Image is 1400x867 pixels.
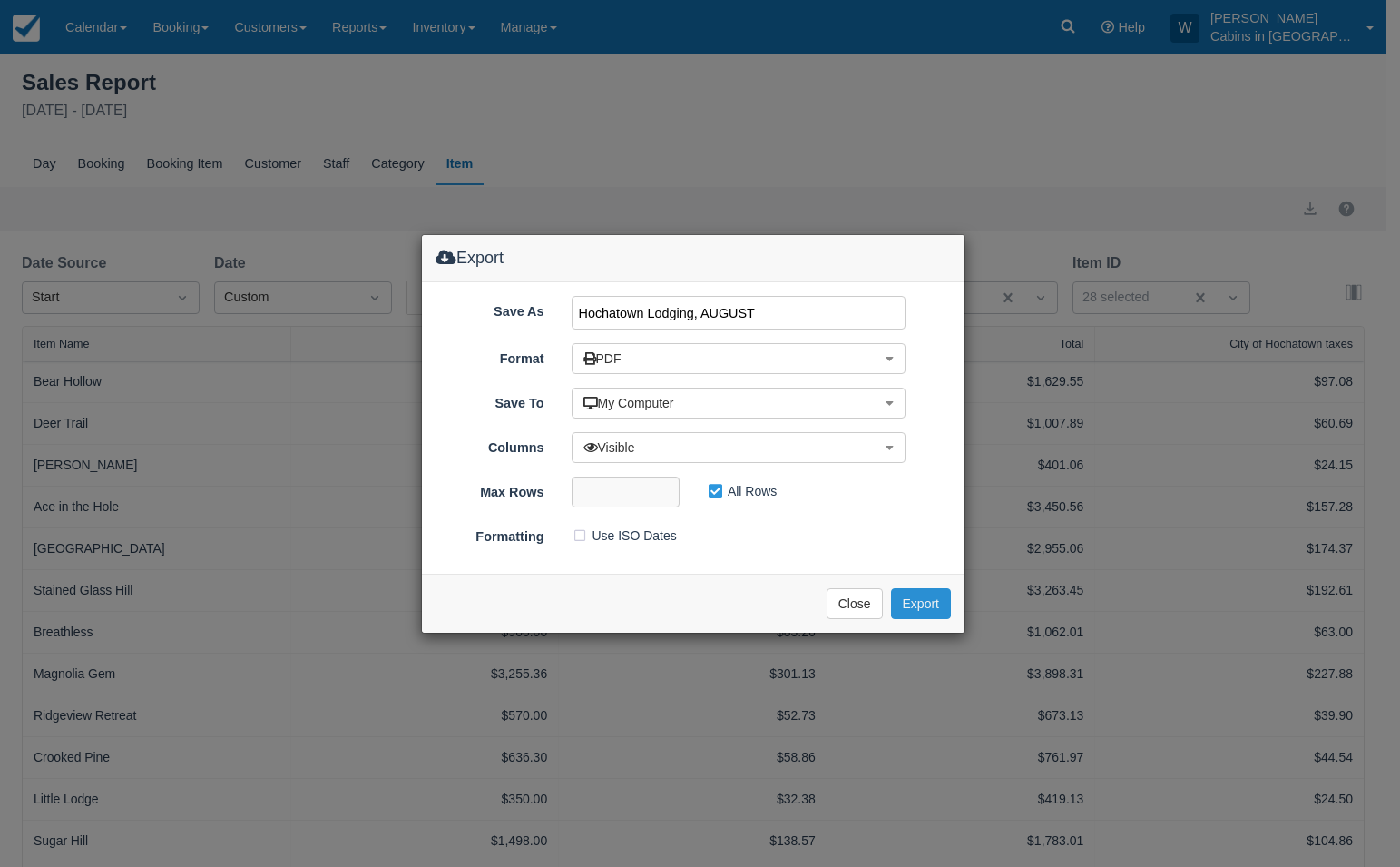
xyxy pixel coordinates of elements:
button: My Computer [572,388,906,419]
label: Use ISO Dates [572,522,689,549]
span: Visible [583,440,635,455]
button: PDF [572,343,906,374]
h4: Export [436,249,951,268]
span: PDF [583,351,622,366]
span: My Computer [583,396,674,410]
button: Export [891,588,951,619]
label: Save To [422,388,558,413]
label: Columns [422,432,558,458]
input: Sales Report [572,296,906,330]
label: Save As [422,296,558,321]
label: Max Rows [422,477,558,502]
span: Use ISO Dates [572,527,689,542]
span: All Rows [707,483,788,498]
button: Visible [572,432,906,463]
button: Close [827,588,883,619]
label: Format [422,343,558,369]
label: Formatting [422,521,558,547]
label: All Rows [707,478,788,505]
